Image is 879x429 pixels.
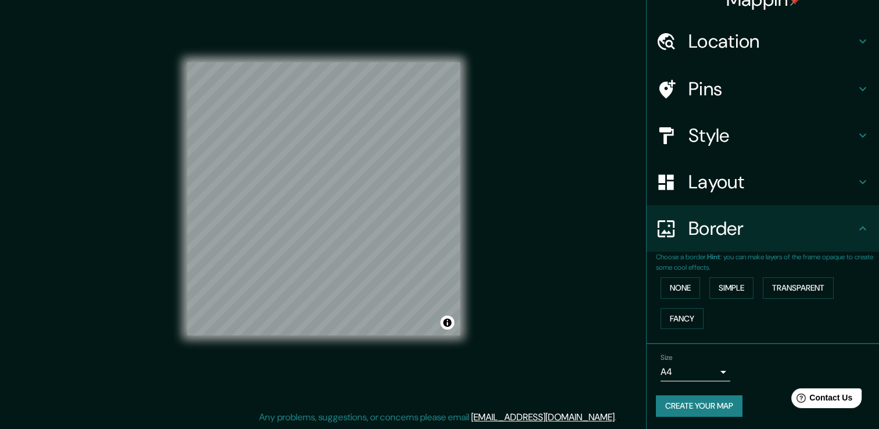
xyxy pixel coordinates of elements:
b: Hint [707,252,720,262]
h4: Layout [688,170,856,194]
button: Simple [709,277,754,299]
div: Pins [647,66,879,112]
p: Choose a border. : you can make layers of the frame opaque to create some cool effects. [656,252,879,273]
p: Any problems, suggestions, or concerns please email . [259,410,616,424]
h4: Pins [688,77,856,101]
div: . [618,410,620,424]
div: . [616,410,618,424]
div: Location [647,18,879,65]
button: Transparent [763,277,834,299]
iframe: Help widget launcher [776,384,866,416]
button: Create your map [656,395,742,417]
div: Style [647,112,879,159]
div: Border [647,205,879,252]
button: None [661,277,700,299]
button: Toggle attribution [440,316,454,330]
h4: Style [688,124,856,147]
canvas: Map [187,62,460,335]
div: A4 [661,363,730,381]
a: [EMAIL_ADDRESS][DOMAIN_NAME] [471,411,615,423]
label: Size [661,353,673,363]
button: Fancy [661,308,704,330]
h4: Location [688,30,856,53]
h4: Border [688,217,856,240]
div: Layout [647,159,879,205]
